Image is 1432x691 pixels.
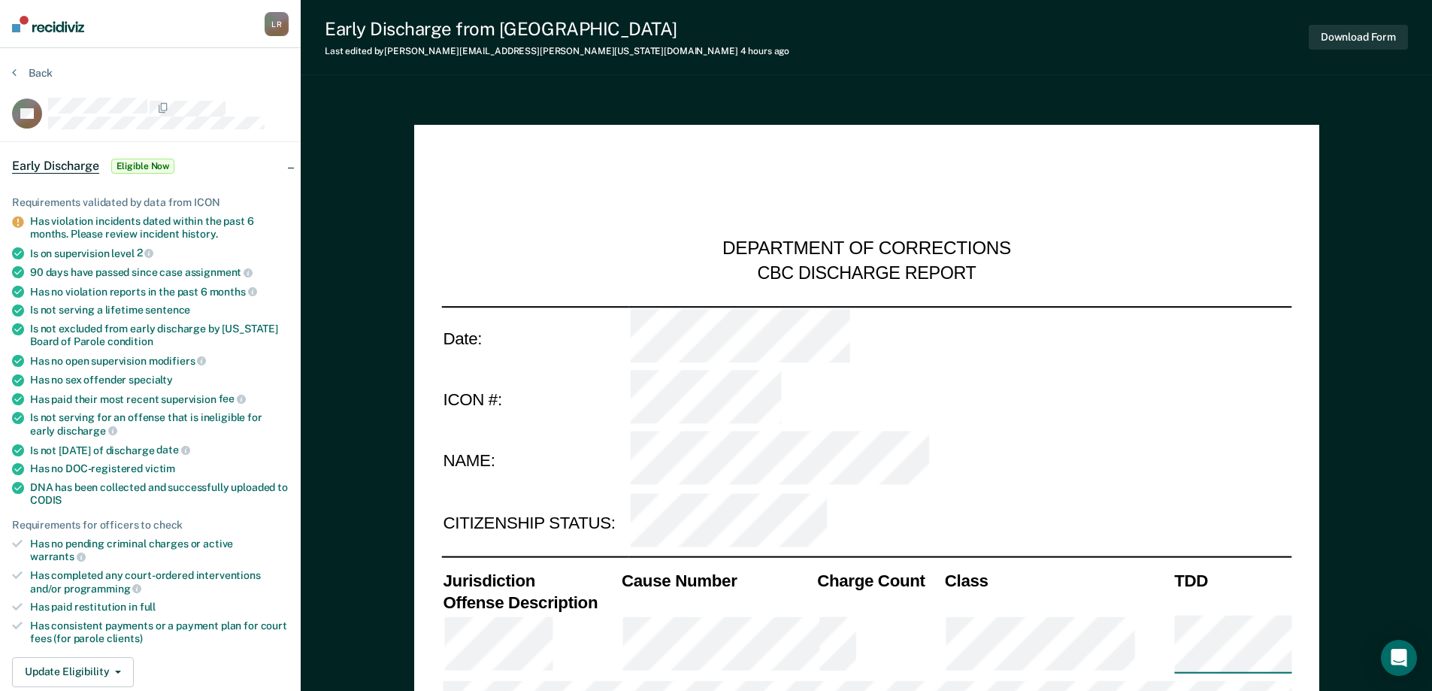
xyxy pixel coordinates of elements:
[145,462,175,474] span: victim
[30,247,289,260] div: Is on supervision level
[30,354,289,368] div: Has no open supervision
[265,12,289,36] div: L R
[441,492,628,553] td: CITIZENSHIP STATUS:
[722,238,1011,262] div: DEPARTMENT OF CORRECTIONS
[12,657,134,687] button: Update Eligibility
[943,570,1172,592] th: Class
[12,66,53,80] button: Back
[30,462,289,475] div: Has no DOC-registered
[30,494,62,506] span: CODIS
[1381,640,1417,676] div: Open Intercom Messenger
[12,519,289,532] div: Requirements for officers to check
[30,374,289,386] div: Has no sex offender
[30,481,289,507] div: DNA has been collected and successfully uploaded to
[129,374,173,386] span: specialty
[210,286,257,298] span: months
[30,538,289,563] div: Has no pending criminal charges or active
[757,262,976,284] div: CBC DISCHARGE REPORT
[30,215,289,241] div: Has violation incidents dated within the past 6 months. Please review incident history.
[441,570,620,592] th: Jurisdiction
[816,570,943,592] th: Charge Count
[137,247,154,259] span: 2
[30,601,289,614] div: Has paid restitution in
[149,355,207,367] span: modifiers
[441,368,628,430] td: ICON #:
[107,335,153,347] span: condition
[30,265,289,279] div: 90 days have passed since case
[107,632,143,644] span: clients)
[30,392,289,406] div: Has paid their most recent supervision
[441,592,620,614] th: Offense Description
[619,570,815,592] th: Cause Number
[325,46,789,56] div: Last edited by [PERSON_NAME][EMAIL_ADDRESS][PERSON_NAME][US_STATE][DOMAIN_NAME]
[30,323,289,348] div: Is not excluded from early discharge by [US_STATE] Board of Parole
[30,444,289,457] div: Is not [DATE] of discharge
[185,266,253,278] span: assignment
[30,620,289,645] div: Has consistent payments or a payment plan for court fees (for parole
[30,411,289,437] div: Is not serving for an offense that is ineligible for early
[12,16,84,32] img: Recidiviz
[57,425,117,437] span: discharge
[1309,25,1408,50] button: Download Form
[145,304,190,316] span: sentence
[140,601,156,613] span: full
[325,18,789,40] div: Early Discharge from [GEOGRAPHIC_DATA]
[30,285,289,299] div: Has no violation reports in the past 6
[441,430,628,492] td: NAME:
[441,306,628,368] td: Date:
[12,159,99,174] span: Early Discharge
[30,304,289,317] div: Is not serving a lifetime
[1173,570,1291,592] th: TDD
[156,444,189,456] span: date
[265,12,289,36] button: LR
[219,392,246,405] span: fee
[64,583,141,595] span: programming
[111,159,175,174] span: Eligible Now
[30,550,86,562] span: warrants
[740,46,790,56] span: 4 hours ago
[12,196,289,209] div: Requirements validated by data from ICON
[30,569,289,595] div: Has completed any court-ordered interventions and/or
